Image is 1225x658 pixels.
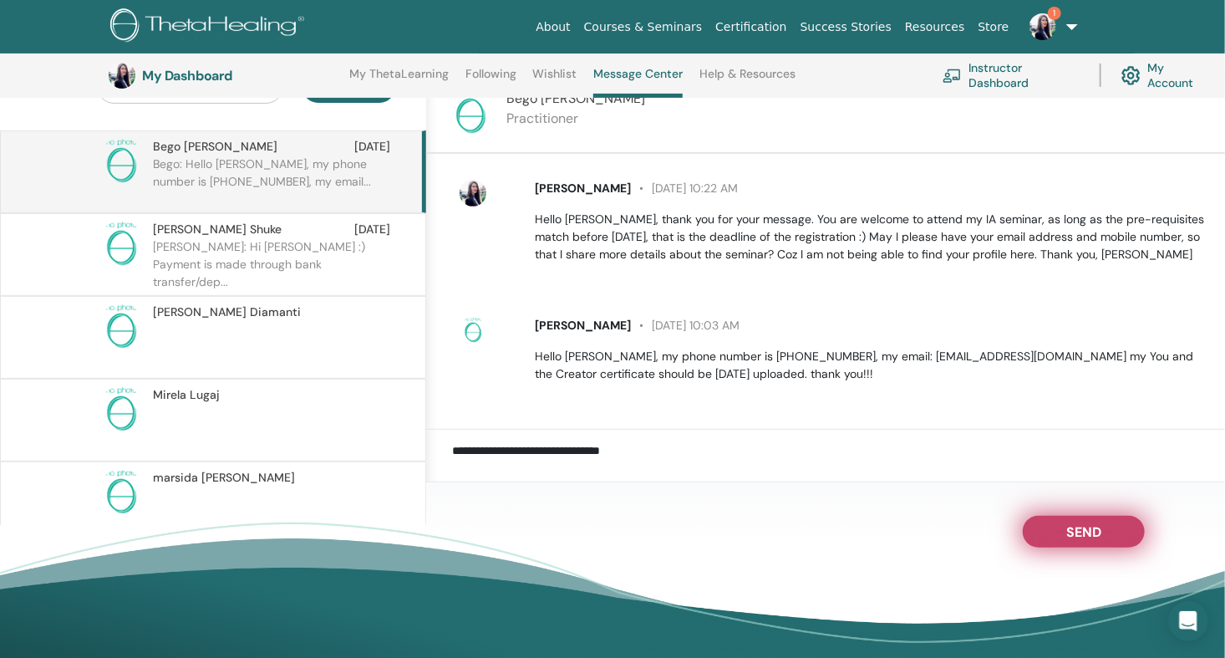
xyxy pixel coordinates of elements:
p: Hello [PERSON_NAME], thank you for your message. You are welcome to attend my IA seminar, as long... [535,211,1206,263]
img: no-photo.png [98,221,145,268]
span: Bego [PERSON_NAME] [153,138,277,156]
span: [PERSON_NAME] [535,181,631,196]
img: logo.png [110,8,310,46]
span: marsida [PERSON_NAME] [153,469,295,487]
span: 1 [1048,7,1061,20]
div: Open Intercom Messenger [1168,601,1208,641]
span: [PERSON_NAME] Shuke [153,221,282,238]
a: Instructor Dashboard [943,57,1080,94]
a: About [529,12,577,43]
a: Message Center [593,67,683,98]
a: Help & Resources [699,67,795,94]
span: [PERSON_NAME] [535,318,631,333]
img: no-photo.png [98,386,145,433]
span: Bego [PERSON_NAME] [507,89,646,107]
h3: My Dashboard [142,68,309,84]
a: Wishlist [533,67,577,94]
a: Success Stories [794,12,898,43]
img: no-photo.png [98,469,145,516]
a: Courses & Seminars [577,12,709,43]
a: Store [972,12,1016,43]
a: Certification [709,12,793,43]
p: Hello [PERSON_NAME], my phone number is [PHONE_NUMBER], my email: [EMAIL_ADDRESS][DOMAIN_NAME] my... [535,348,1206,383]
span: Send [1066,523,1101,535]
img: default.jpg [1029,13,1056,40]
span: [DATE] [354,138,390,156]
p: Bego: Hello [PERSON_NAME], my phone number is [PHONE_NUMBER], my email... [153,156,395,206]
img: cog.svg [1121,62,1141,89]
img: no-photo.png [98,138,145,185]
img: default.jpg [460,180,486,207]
a: Resources [898,12,972,43]
img: default.jpg [109,62,135,89]
a: My ThetaLearning [349,67,449,94]
img: no-photo.png [98,303,145,350]
p: [PERSON_NAME]: Hi [PERSON_NAME] :) Payment is made through bank transfer/dep... [153,238,395,288]
span: [DATE] 10:22 AM [631,181,738,196]
img: no-photo.png [460,317,486,344]
img: no-photo.png [447,89,494,135]
span: [PERSON_NAME] Diamanti [153,303,301,321]
span: [DATE] 10:03 AM [631,318,740,333]
span: Mirela Lugaj [153,386,220,404]
a: Following [465,67,516,94]
button: Send [1023,516,1145,548]
a: My Account [1121,57,1210,94]
p: Practitioner [507,109,646,129]
span: [DATE] [354,221,390,238]
img: chalkboard-teacher.svg [943,69,962,83]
